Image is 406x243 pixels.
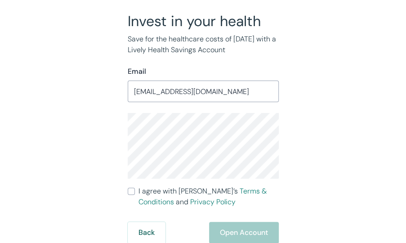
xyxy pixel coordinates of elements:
label: Email [128,66,146,77]
p: Save for the healthcare costs of [DATE] with a Lively Health Savings Account [128,34,279,55]
span: I agree with [PERSON_NAME]’s and [138,186,279,207]
a: Privacy Policy [190,197,236,207]
h2: Invest in your health [128,12,279,30]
